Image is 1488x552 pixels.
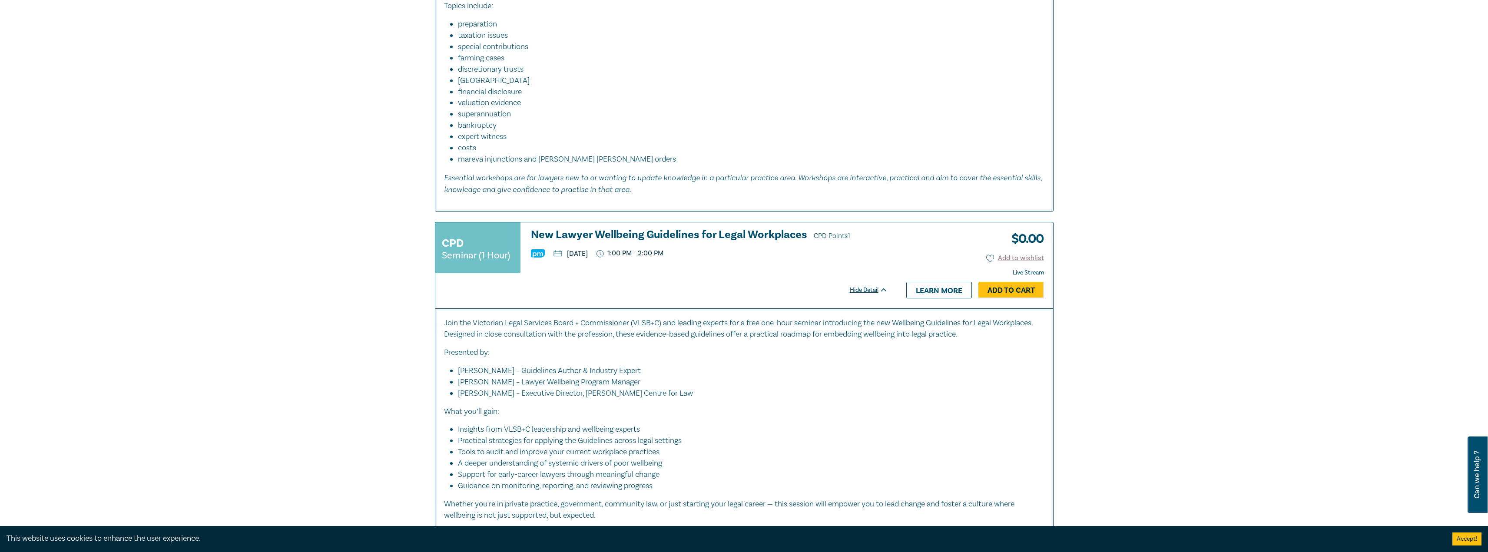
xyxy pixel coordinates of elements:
li: [PERSON_NAME] – Executive Director, [PERSON_NAME] Centre for Law [458,388,1044,399]
li: farming cases [458,53,1036,64]
p: [DATE] [553,250,588,257]
a: New Lawyer Wellbeing Guidelines for Legal Workplaces CPD Points1 [531,229,888,242]
li: Tools to audit and improve your current workplace practices [458,446,1036,458]
li: Practical strategies for applying the Guidelines across legal settings [458,435,1036,446]
li: Guidance on monitoring, reporting, and reviewing progress [458,480,1044,492]
p: What you’ll gain: [444,406,1044,417]
li: taxation issues [458,30,1036,41]
p: Topics include: [444,0,1044,12]
li: preparation [458,19,1036,30]
button: Add to wishlist [986,253,1044,263]
p: 1:00 PM - 2:00 PM [597,249,664,258]
li: superannuation [458,109,1036,120]
li: discretionary trusts [458,64,1036,75]
li: costs [458,142,1036,154]
img: Practice Management & Business Skills [531,249,545,258]
small: Seminar (1 Hour) [442,251,510,260]
strong: Live Stream [1013,269,1044,277]
div: Hide Detail [850,286,898,294]
li: [PERSON_NAME] – Lawyer Wellbeing Program Manager [458,377,1036,388]
p: Join the Victorian Legal Services Board + Commissioner (VLSB+C) and leading experts for a free on... [444,317,1044,340]
li: [PERSON_NAME] – Guidelines Author & Industry Expert [458,365,1036,377]
p: Whether you're in private practice, government, community law, or just starting your legal career... [444,499,1044,521]
li: [GEOGRAPHIC_DATA] [458,75,1036,86]
li: Insights from VLSB+C leadership and wellbeing experts [458,424,1036,435]
li: expert witness [458,131,1036,142]
button: Accept cookies [1452,532,1481,545]
h3: New Lawyer Wellbeing Guidelines for Legal Workplaces [531,229,888,242]
a: Learn more [906,282,972,298]
div: This website uses cookies to enhance the user experience. [7,533,1439,544]
li: mareva injunctions and [PERSON_NAME] [PERSON_NAME] orders [458,154,1044,165]
p: Presented by: [444,347,1044,358]
li: special contributions [458,41,1036,53]
li: bankruptcy [458,120,1036,131]
span: Can we help ? [1473,442,1481,508]
em: Essential workshops are for lawyers new to or wanting to update knowledge in a particular practic... [444,173,1042,194]
li: A deeper understanding of systemic drivers of poor wellbeing [458,458,1036,469]
h3: $ 0.00 [1005,229,1044,249]
span: CPD Points 1 [814,231,850,240]
li: financial disclosure [458,86,1036,98]
li: valuation evidence [458,97,1036,109]
h3: CPD [442,235,464,251]
li: Support for early-career lawyers through meaningful change [458,469,1036,480]
a: Add to Cart [978,282,1044,298]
